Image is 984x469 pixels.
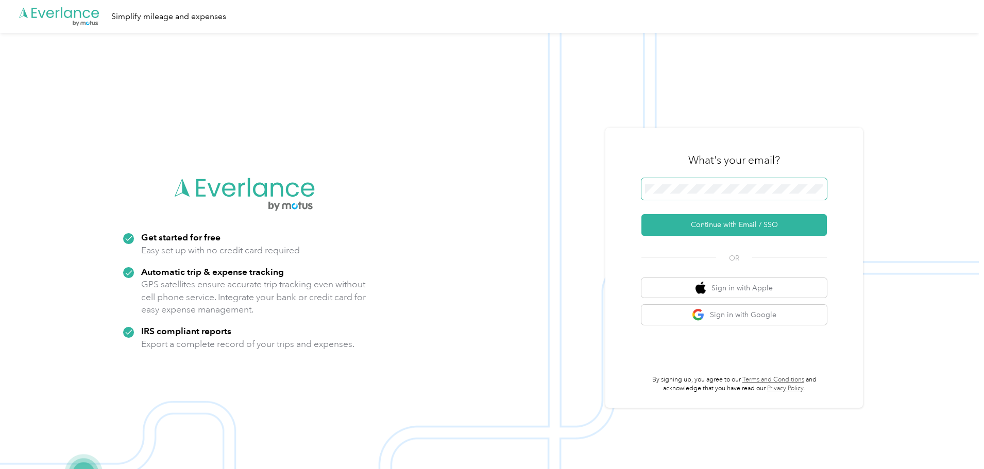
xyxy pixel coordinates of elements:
[141,232,220,242] strong: Get started for free
[695,282,706,294] img: apple logo
[141,338,354,351] p: Export a complete record of your trips and expenses.
[141,244,300,257] p: Easy set up with no credit card required
[767,385,804,392] a: Privacy Policy
[641,305,827,325] button: google logoSign in with Google
[692,308,705,321] img: google logo
[141,278,366,316] p: GPS satellites ensure accurate trip tracking even without cell phone service. Integrate your bank...
[141,266,284,277] strong: Automatic trip & expense tracking
[641,375,827,393] p: By signing up, you agree to our and acknowledge that you have read our .
[641,278,827,298] button: apple logoSign in with Apple
[141,325,231,336] strong: IRS compliant reports
[716,253,752,264] span: OR
[111,10,226,23] div: Simplify mileage and expenses
[742,376,804,384] a: Terms and Conditions
[641,214,827,236] button: Continue with Email / SSO
[688,153,780,167] h3: What's your email?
